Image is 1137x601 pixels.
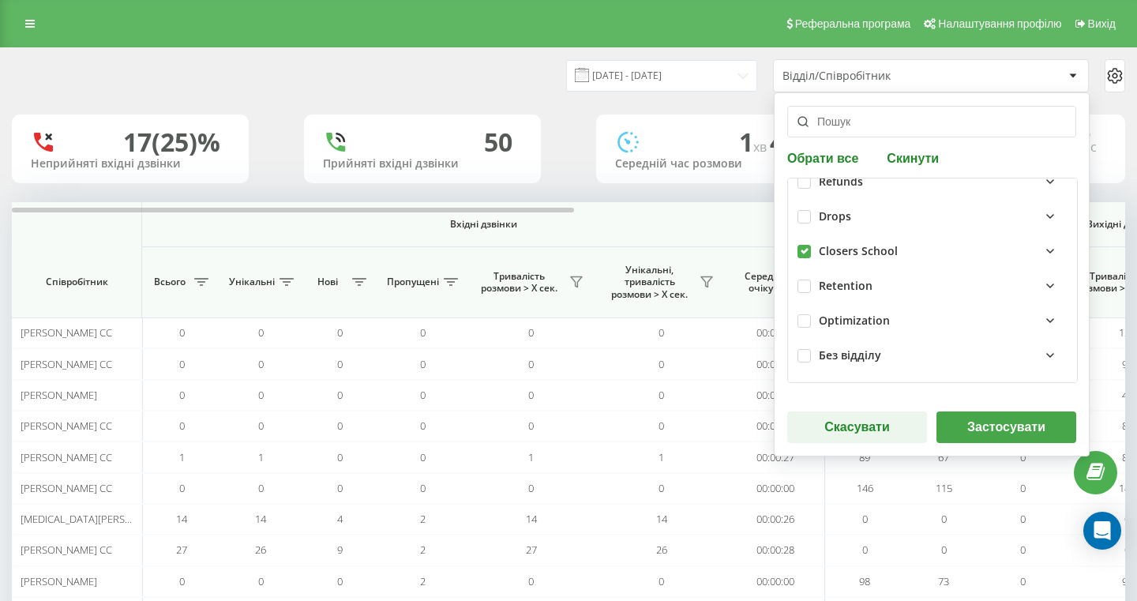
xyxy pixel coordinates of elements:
span: 0 [659,325,664,340]
span: 0 [258,574,264,588]
span: 0 [528,325,534,340]
td: 00:00:26 [726,504,825,535]
div: Optimization [819,314,890,328]
td: 00:00:00 [726,473,825,504]
span: [PERSON_NAME] CC [21,357,112,371]
span: 0 [337,325,343,340]
span: 0 [862,512,868,526]
span: [PERSON_NAME] СС [21,543,112,557]
span: 89 [1122,450,1133,464]
div: 17 (25)% [123,127,220,157]
button: Скинути [882,150,944,165]
span: 0 [258,325,264,340]
span: 0 [528,574,534,588]
span: 0 [179,574,185,588]
span: 0 [941,543,947,557]
span: [PERSON_NAME] [21,574,97,588]
td: 00:00:00 [726,348,825,379]
span: Вихід [1088,17,1116,30]
div: Open Intercom Messenger [1083,512,1121,550]
span: 0 [659,388,664,402]
span: 0 [1020,543,1026,557]
span: 14 [656,512,667,526]
span: 0 [420,419,426,433]
td: 00:00:00 [726,411,825,441]
span: 1 [179,450,185,464]
span: [PERSON_NAME] [21,388,97,402]
span: 115 [936,481,952,495]
span: [MEDICAL_DATA][PERSON_NAME] CC [21,512,189,526]
input: Пошук [787,106,1076,137]
span: 0 [862,543,868,557]
button: Обрати все [787,150,863,165]
span: 0 [1020,481,1026,495]
span: 0 [1124,543,1130,557]
span: 4 [337,512,343,526]
span: Співробітник [25,276,128,288]
span: Унікальні, тривалість розмови > Х сек. [604,264,695,301]
span: 43 [770,125,805,159]
div: Прийняті вхідні дзвінки [323,157,522,171]
span: 0 [179,388,185,402]
div: Retention [819,280,872,293]
span: 0 [1020,450,1026,464]
td: 00:00:28 [726,535,825,565]
span: Унікальні [229,276,275,288]
span: 146 [1119,481,1135,495]
span: 126 [1119,325,1135,340]
span: 0 [258,419,264,433]
span: 0 [337,574,343,588]
span: 73 [938,574,949,588]
span: 0 [258,357,264,371]
div: Без відділу [819,349,881,362]
span: 0 [420,450,426,464]
span: 47 [1122,388,1133,402]
span: 14 [526,512,537,526]
span: 0 [337,419,343,433]
span: 14 [255,512,266,526]
span: 89 [859,450,870,464]
span: 0 [659,357,664,371]
span: Нові [308,276,347,288]
div: Середній час розмови [615,157,814,171]
span: 0 [420,357,426,371]
span: Вхідні дзвінки [183,218,783,231]
span: c [1090,138,1097,156]
span: 0 [528,419,534,433]
span: 0 [179,325,185,340]
span: 0 [528,388,534,402]
td: 00:00:00 [726,566,825,597]
span: 27 [526,543,537,557]
span: 0 [659,419,664,433]
span: 0 [1020,512,1026,526]
div: Refunds [819,175,863,189]
span: 0 [179,357,185,371]
span: 67 [938,450,949,464]
td: 00:00:00 [726,380,825,411]
span: 0 [258,481,264,495]
span: 0 [420,325,426,340]
span: 14 [176,512,187,526]
span: 0 [659,481,664,495]
span: 0 [179,419,185,433]
div: Closers School [819,245,898,258]
span: 0 [528,481,534,495]
span: 1 [739,125,770,159]
button: Застосувати [936,411,1076,443]
span: 0 [941,512,947,526]
span: Налаштування профілю [938,17,1061,30]
span: [PERSON_NAME] CC [21,325,112,340]
span: [PERSON_NAME] CC [21,450,112,464]
span: 0 [258,388,264,402]
span: [PERSON_NAME] CC [21,481,112,495]
span: 2 [420,512,426,526]
span: 26 [656,543,667,557]
span: 0 [528,357,534,371]
span: 98 [1122,574,1133,588]
span: 2 [420,574,426,588]
span: 0 [659,574,664,588]
div: 50 [484,127,512,157]
span: 1 [659,450,664,464]
span: 1 [258,450,264,464]
span: 146 [857,481,873,495]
